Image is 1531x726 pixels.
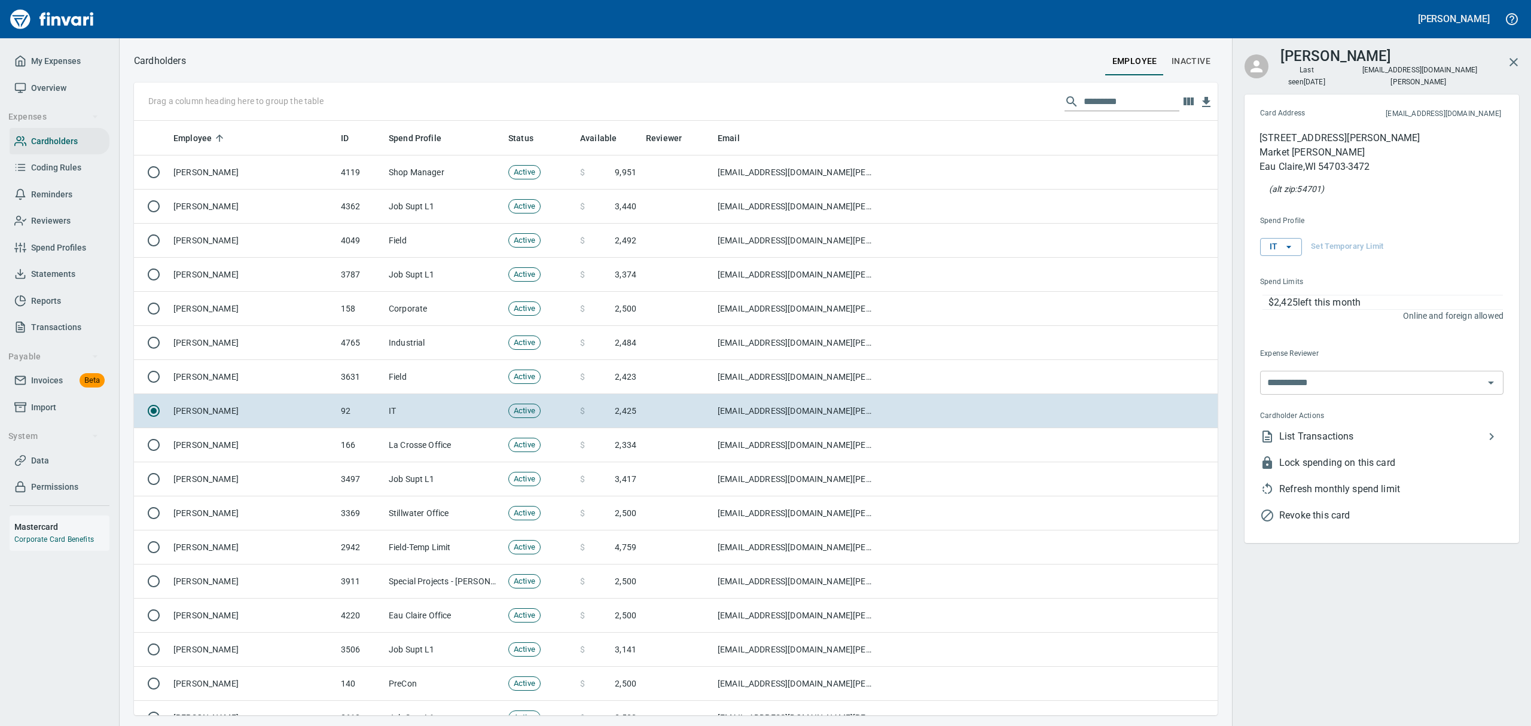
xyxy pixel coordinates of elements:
[580,131,632,145] span: Available
[718,131,740,145] span: Email
[169,155,336,190] td: [PERSON_NAME]
[169,360,336,394] td: [PERSON_NAME]
[336,496,384,530] td: 3369
[580,678,585,690] span: $
[1279,429,1484,444] span: List Transactions
[508,131,549,145] span: Status
[1311,240,1384,254] span: Set Temporary Limit
[509,678,540,690] span: Active
[31,373,63,388] span: Invoices
[336,292,384,326] td: 158
[615,234,636,246] span: 2,492
[615,405,636,417] span: 2,425
[384,599,504,633] td: Eau Claire Office
[384,155,504,190] td: Shop Manager
[1172,54,1210,69] span: Inactive
[169,496,336,530] td: [PERSON_NAME]
[713,462,880,496] td: [EMAIL_ADDRESS][DOMAIN_NAME][PERSON_NAME]
[80,374,105,388] span: Beta
[336,394,384,428] td: 92
[580,405,585,417] span: $
[10,208,109,234] a: Reviewers
[336,428,384,462] td: 166
[508,131,533,145] span: Status
[509,712,540,724] span: Active
[509,337,540,349] span: Active
[384,633,504,667] td: Job Supt L1
[718,131,755,145] span: Email
[389,131,457,145] span: Spend Profile
[580,473,585,485] span: $
[615,269,636,280] span: 3,374
[713,633,880,667] td: [EMAIL_ADDRESS][DOMAIN_NAME][PERSON_NAME]
[646,131,697,145] span: Reviewer
[1259,145,1420,160] p: Market [PERSON_NAME]
[384,462,504,496] td: Job Supt L1
[509,644,540,655] span: Active
[384,326,504,360] td: Industrial
[7,5,97,33] a: Finvari
[615,507,636,519] span: 2,500
[509,405,540,417] span: Active
[31,294,61,309] span: Reports
[336,633,384,667] td: 3506
[1269,183,1324,195] p: At the pump (or any AVS check), this zip will also be accepted
[10,75,109,102] a: Overview
[509,440,540,451] span: Active
[169,667,336,701] td: [PERSON_NAME]
[169,224,336,258] td: [PERSON_NAME]
[336,258,384,292] td: 3787
[509,167,540,178] span: Active
[389,131,441,145] span: Spend Profile
[509,235,540,246] span: Active
[509,508,540,519] span: Active
[713,190,880,224] td: [EMAIL_ADDRESS][DOMAIN_NAME][PERSON_NAME]
[615,337,636,349] span: 2,484
[1251,476,1503,502] li: This will allow the the cardholder to use their full spend limit again
[713,565,880,599] td: [EMAIL_ADDRESS][DOMAIN_NAME][PERSON_NAME]
[713,155,880,190] td: [EMAIL_ADDRESS][DOMAIN_NAME][PERSON_NAME]
[8,109,99,124] span: Expenses
[10,288,109,315] a: Reports
[509,371,540,383] span: Active
[580,234,585,246] span: $
[336,530,384,565] td: 2942
[509,474,540,485] span: Active
[384,530,504,565] td: Field-Temp Limit
[336,360,384,394] td: 3631
[1197,93,1215,111] button: Download Table
[14,520,109,533] h6: Mastercard
[10,181,109,208] a: Reminders
[713,258,880,292] td: [EMAIL_ADDRESS][DOMAIN_NAME][PERSON_NAME]
[713,326,880,360] td: [EMAIL_ADDRESS][DOMAIN_NAME][PERSON_NAME]
[1260,348,1410,360] span: Expense Reviewer
[615,303,636,315] span: 2,500
[615,575,636,587] span: 2,500
[169,394,336,428] td: [PERSON_NAME]
[31,320,81,335] span: Transactions
[31,187,72,202] span: Reminders
[31,400,56,415] span: Import
[31,134,78,149] span: Cardholders
[1260,410,1413,422] span: Cardholder Actions
[10,367,109,394] a: InvoicesBeta
[1499,48,1528,77] button: Close cardholder
[384,565,504,599] td: Special Projects - [PERSON_NAME]
[31,213,71,228] span: Reviewers
[10,48,109,75] a: My Expenses
[713,292,880,326] td: [EMAIL_ADDRESS][DOMAIN_NAME][PERSON_NAME]
[384,258,504,292] td: Job Supt L1
[169,258,336,292] td: [PERSON_NAME]
[4,346,103,368] button: Payable
[713,599,880,633] td: [EMAIL_ADDRESS][DOMAIN_NAME][PERSON_NAME]
[713,394,880,428] td: [EMAIL_ADDRESS][DOMAIN_NAME][PERSON_NAME]
[713,428,880,462] td: [EMAIL_ADDRESS][DOMAIN_NAME][PERSON_NAME]
[8,429,99,444] span: System
[580,166,585,178] span: $
[31,81,66,96] span: Overview
[31,160,81,175] span: Coding Rules
[4,425,103,447] button: System
[169,292,336,326] td: [PERSON_NAME]
[1361,65,1478,87] span: [EMAIL_ADDRESS][DOMAIN_NAME][PERSON_NAME]
[1418,13,1490,25] h5: [PERSON_NAME]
